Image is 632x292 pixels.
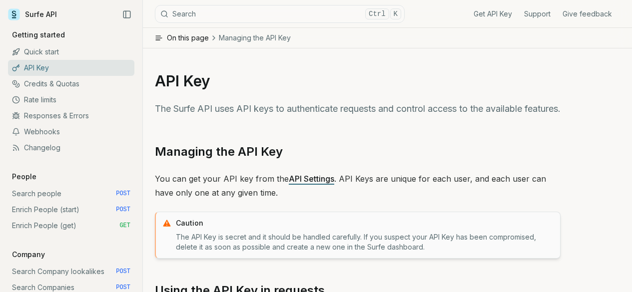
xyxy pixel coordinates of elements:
p: People [8,172,40,182]
p: Caution [176,218,554,228]
a: Enrich People (start) POST [8,202,134,218]
span: Managing the API Key [219,33,291,43]
p: The API Key is secret and it should be handled carefully. If you suspect your API Key has been co... [176,232,554,252]
p: The Surfe API uses API keys to authenticate requests and control access to the available features. [155,102,561,116]
kbd: Ctrl [365,8,389,19]
button: SearchCtrlK [155,5,405,23]
p: Company [8,250,49,260]
span: POST [116,206,130,214]
a: Credits & Quotas [8,76,134,92]
a: Managing the API Key [155,144,283,160]
span: GET [119,222,130,230]
button: On this pageManaging the API Key [143,28,632,48]
a: Search Company lookalikes POST [8,264,134,280]
a: Search people POST [8,186,134,202]
span: POST [116,284,130,292]
a: Rate limits [8,92,134,108]
span: POST [116,268,130,276]
span: POST [116,190,130,198]
a: Give feedback [563,9,612,19]
kbd: K [390,8,401,19]
a: Quick start [8,44,134,60]
a: API Key [8,60,134,76]
p: You can get your API key from the . API Keys are unique for each user, and each user can have onl... [155,172,561,200]
a: Support [524,9,551,19]
a: Get API Key [474,9,512,19]
button: Collapse Sidebar [119,7,134,22]
h1: API Key [155,72,561,90]
p: Getting started [8,30,69,40]
a: API Settings [289,174,334,184]
a: Responses & Errors [8,108,134,124]
a: Changelog [8,140,134,156]
a: Enrich People (get) GET [8,218,134,234]
a: Surfe API [8,7,57,22]
a: Webhooks [8,124,134,140]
